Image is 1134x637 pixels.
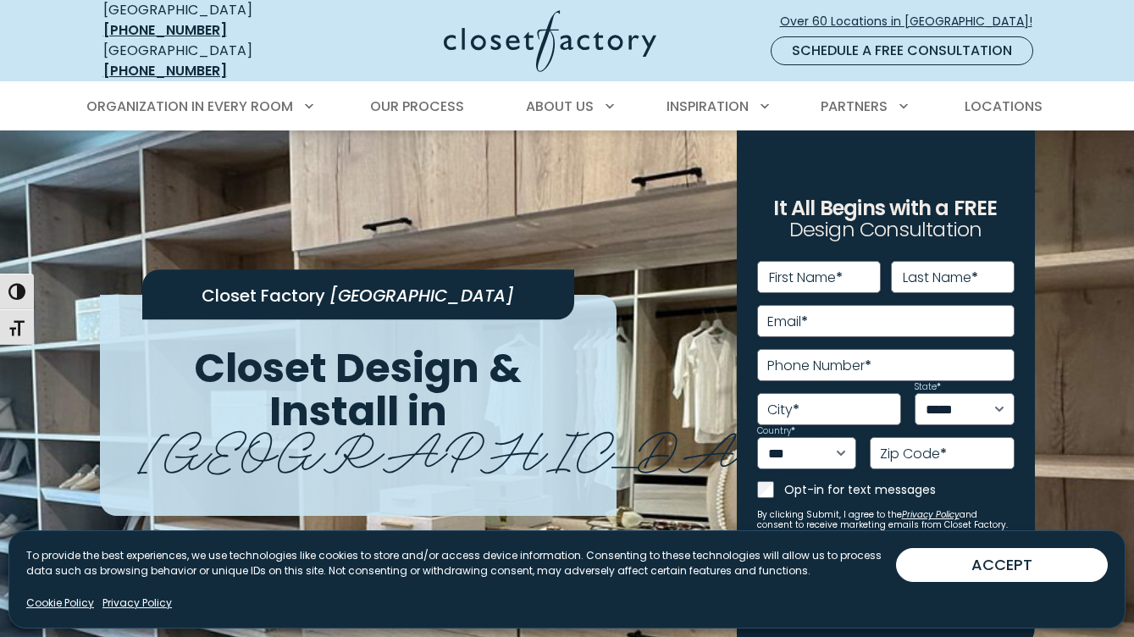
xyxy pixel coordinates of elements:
[526,97,594,116] span: About Us
[767,359,871,373] label: Phone Number
[767,403,799,417] label: City
[821,97,888,116] span: Partners
[139,407,863,485] span: [GEOGRAPHIC_DATA]
[757,427,795,435] label: Country
[103,41,311,81] div: [GEOGRAPHIC_DATA]
[767,315,808,329] label: Email
[896,548,1108,582] button: ACCEPT
[444,10,656,72] img: Closet Factory Logo
[965,97,1043,116] span: Locations
[902,508,960,521] a: Privacy Policy
[789,216,982,244] span: Design Consultation
[26,595,94,611] a: Cookie Policy
[103,20,227,40] a: [PHONE_NUMBER]
[370,97,464,116] span: Our Process
[779,7,1047,36] a: Over 60 Locations in [GEOGRAPHIC_DATA]!
[771,36,1033,65] a: Schedule a Free Consultation
[757,510,1015,530] small: By clicking Submit, I agree to the and consent to receive marketing emails from Closet Factory.
[75,83,1060,130] nav: Primary Menu
[784,481,1015,498] label: Opt-in for text messages
[26,548,896,579] p: To provide the best experiences, we use technologies like cookies to store and/or access device i...
[780,13,1046,30] span: Over 60 Locations in [GEOGRAPHIC_DATA]!
[329,284,514,307] span: [GEOGRAPHIC_DATA]
[202,284,325,307] span: Closet Factory
[103,61,227,80] a: [PHONE_NUMBER]
[773,194,997,222] span: It All Begins with a FREE
[903,271,978,285] label: Last Name
[667,97,749,116] span: Inspiration
[102,595,172,611] a: Privacy Policy
[86,97,293,116] span: Organization in Every Room
[880,447,947,461] label: Zip Code
[769,271,843,285] label: First Name
[915,383,941,391] label: State
[194,340,479,396] span: Closet Design
[269,340,523,440] span: & Install in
